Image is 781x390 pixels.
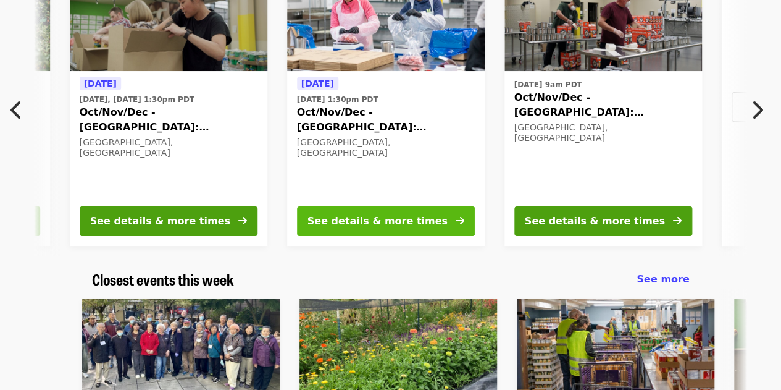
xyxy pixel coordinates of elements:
[80,137,257,158] div: [GEOGRAPHIC_DATA], [GEOGRAPHIC_DATA]
[514,122,692,143] div: [GEOGRAPHIC_DATA], [GEOGRAPHIC_DATA]
[637,272,689,287] a: See more
[90,214,230,229] div: See details & more times
[525,214,665,229] div: See details & more times
[297,105,475,135] span: Oct/Nov/Dec - [GEOGRAPHIC_DATA]: Repack/Sort (age [DEMOGRAPHIC_DATA]+)
[740,93,781,127] button: Next item
[82,271,700,289] div: Closest events this week
[301,78,334,88] span: [DATE]
[514,206,692,236] button: See details & more times
[673,215,682,227] i: arrow-right icon
[637,273,689,285] span: See more
[84,78,117,88] span: [DATE]
[456,215,464,227] i: arrow-right icon
[514,90,692,120] span: Oct/Nov/Dec - [GEOGRAPHIC_DATA]: Repack/Sort (age [DEMOGRAPHIC_DATA]+)
[514,79,582,90] time: [DATE] 9am PDT
[92,268,234,290] span: Closest events this week
[92,271,234,289] a: Closest events this week
[297,137,475,158] div: [GEOGRAPHIC_DATA], [GEOGRAPHIC_DATA]
[297,206,475,236] button: See details & more times
[80,94,194,105] time: [DATE], [DATE] 1:30pm PDT
[307,214,448,229] div: See details & more times
[80,105,257,135] span: Oct/Nov/Dec - [GEOGRAPHIC_DATA]: Repack/Sort (age [DEMOGRAPHIC_DATA]+)
[238,215,247,227] i: arrow-right icon
[751,98,763,122] i: chevron-right icon
[10,98,23,122] i: chevron-left icon
[80,206,257,236] button: See details & more times
[297,94,378,105] time: [DATE] 1:30pm PDT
